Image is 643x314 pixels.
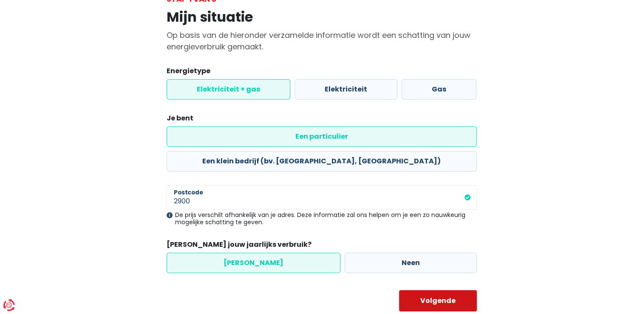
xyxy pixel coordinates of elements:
label: Gas [402,79,476,100]
label: Een klein bedrijf (bv. [GEOGRAPHIC_DATA], [GEOGRAPHIC_DATA]) [167,151,477,171]
button: Volgende [399,290,477,311]
label: [PERSON_NAME] [167,253,340,273]
label: Elektriciteit [295,79,397,100]
legend: Energietype [167,66,477,79]
label: Neen [345,253,477,273]
legend: [PERSON_NAME] jouw jaarlijks verbruik? [167,240,477,253]
p: Op basis van de hieronder verzamelde informatie wordt een schatting van jouw energieverbruik gema... [167,29,477,52]
div: De prijs verschilt afhankelijk van je adres. Deze informatie zal ons helpen om je een zo nauwkeur... [167,211,477,226]
legend: Je bent [167,113,477,126]
label: Een particulier [167,126,477,147]
label: Elektriciteit + gas [167,79,290,100]
h1: Mijn situatie [167,9,477,25]
input: 1000 [167,185,477,210]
